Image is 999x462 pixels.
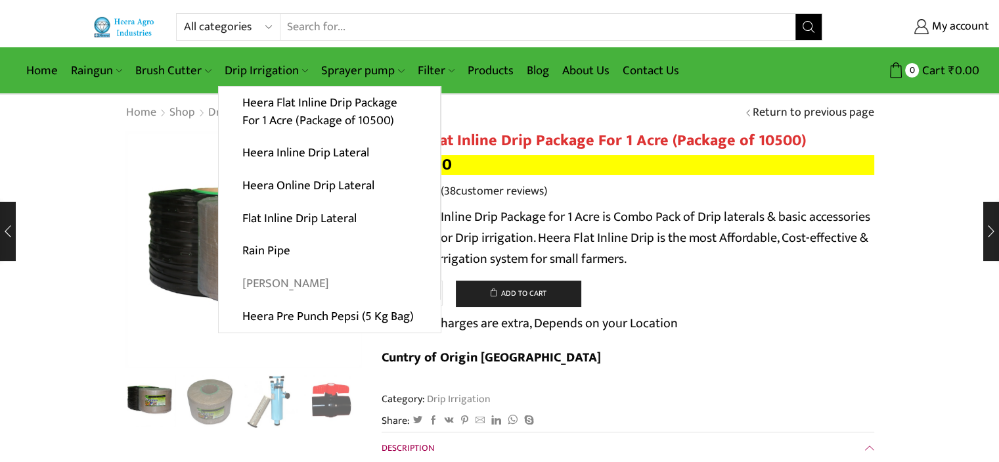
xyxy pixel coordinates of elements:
a: About Us [556,55,616,86]
li: 4 / 10 [304,375,359,427]
a: 0 Cart ₹0.00 [835,58,979,83]
a: Heera Flat Inline Drip Package For 1 Acre (Package of 10500) [219,87,440,137]
button: Search button [795,14,822,40]
a: My account [842,15,989,39]
p: Shipping Charges are extra, Depends on your Location [382,313,678,334]
span: 38 [444,181,456,201]
b: Cuntry of Origin [GEOGRAPHIC_DATA] [382,346,601,369]
a: Rain Pipe [219,235,440,267]
a: Shop [169,104,196,122]
img: Flow Control Valve [304,375,359,429]
a: Heera Pre Punch Pepsi (5 Kg Bag) [219,300,441,333]
a: Filter [411,55,461,86]
h1: Heera Flat Inline Drip Package For 1 Acre (Package of 10500) [382,131,874,150]
a: Sprayer pump [315,55,411,86]
span: Cart [919,62,945,80]
span: Description [382,440,434,455]
img: Flat Inline Drip Package [183,375,237,429]
li: 1 / 10 [122,375,177,427]
a: Drip Package Flat Inline2 [183,375,237,429]
li: 2 / 10 [183,375,237,427]
button: Add to cart [456,281,581,307]
span: ₹ [948,60,955,81]
a: Drip Irrigation [425,390,491,407]
a: Heera Inline Drip Lateral [219,137,440,170]
input: Search for... [280,14,796,40]
span: My account [929,18,989,35]
p: Heera Flat Inline Drip Package for 1 Acre is Combo Pack of Drip laterals & basic accessories Requ... [382,206,874,269]
a: Drip Irrigation [208,104,281,122]
a: Flat Inline Drip Lateral [219,202,440,235]
nav: Breadcrumb [125,104,281,122]
div: 1 / 10 [125,131,362,368]
a: Home [125,104,157,122]
li: 3 / 10 [244,375,298,427]
span: Category: [382,392,491,407]
a: Products [461,55,520,86]
bdi: 0.00 [948,60,979,81]
a: Return to previous page [753,104,874,122]
a: (38customer reviews) [441,183,547,200]
a: Heera Online Drip Lateral [219,170,440,202]
span: Share: [382,413,410,428]
span: 0 [905,63,919,77]
a: ball-vavle [304,375,359,429]
img: Flat Inline [122,373,177,427]
a: Raingun [64,55,129,86]
img: Heera-super-clean-filter [244,375,298,429]
a: Blog [520,55,556,86]
a: Contact Us [616,55,686,86]
a: Drip Irrigation [218,55,315,86]
a: Home [20,55,64,86]
a: Brush Cutter [129,55,217,86]
a: [PERSON_NAME] [219,267,440,300]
